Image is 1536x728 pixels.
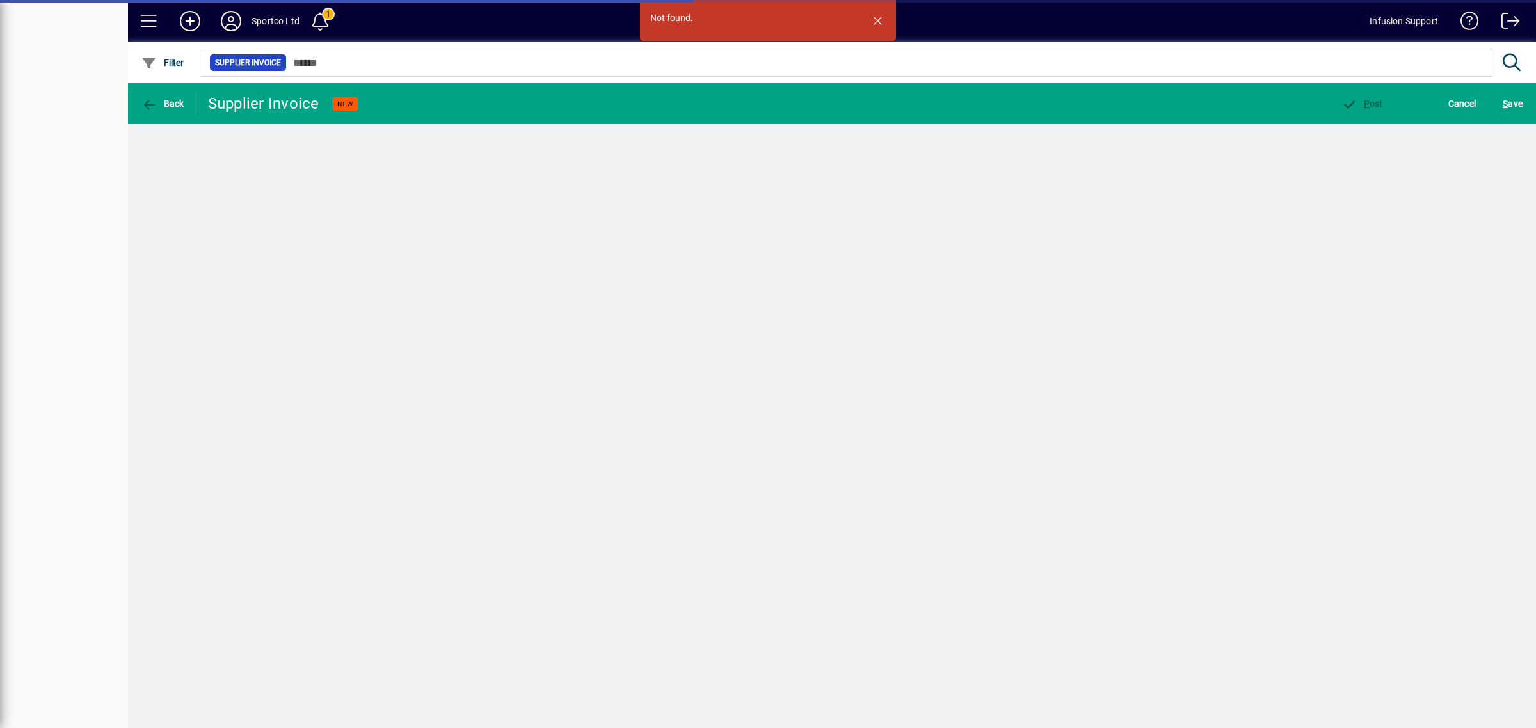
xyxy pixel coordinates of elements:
[1500,92,1526,115] button: Save
[252,11,300,31] div: Sportco Ltd
[170,10,211,33] button: Add
[211,10,252,33] button: Profile
[1492,3,1520,44] a: Logout
[1341,99,1383,109] span: ost
[1448,93,1476,114] span: Cancel
[1364,99,1370,109] span: P
[1503,99,1508,109] span: S
[208,93,319,114] div: Supplier Invoice
[141,99,184,109] span: Back
[1338,92,1386,115] button: Post
[141,58,184,68] span: Filter
[1451,3,1479,44] a: Knowledge Base
[337,100,353,108] span: NEW
[1503,93,1523,114] span: ave
[138,92,188,115] button: Back
[1370,11,1438,31] div: Infusion Support
[1445,92,1480,115] button: Cancel
[138,51,188,74] button: Filter
[128,92,198,115] app-page-header-button: Back
[215,56,281,69] span: Supplier Invoice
